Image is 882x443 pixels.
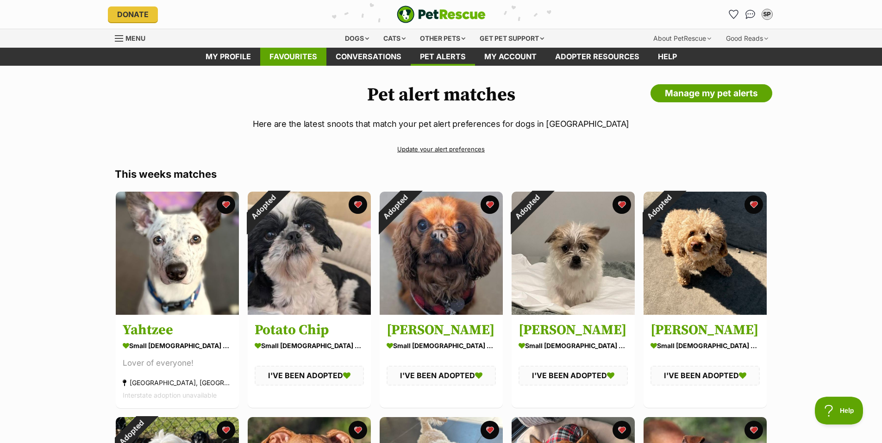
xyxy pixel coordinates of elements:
[123,321,232,339] h3: Yahtzee
[411,48,475,66] a: Pet alerts
[217,195,235,214] button: favourite
[763,10,772,19] div: SP
[125,34,145,42] span: Menu
[116,192,239,315] img: Yahtzee
[473,29,550,48] div: Get pet support
[338,29,375,48] div: Dogs
[123,376,232,389] div: [GEOGRAPHIC_DATA], [GEOGRAPHIC_DATA]
[380,307,503,317] a: Adopted
[644,314,767,407] a: [PERSON_NAME] small [DEMOGRAPHIC_DATA] Dog I'VE BEEN ADOPTED favourite
[235,180,290,235] div: Adopted
[217,421,235,439] button: favourite
[387,321,496,339] h3: [PERSON_NAME]
[651,321,760,339] h3: [PERSON_NAME]
[651,366,760,385] div: I'VE BEEN ADOPTED
[115,84,768,106] h1: Pet alert matches
[387,339,496,352] div: small [DEMOGRAPHIC_DATA] Dog
[744,195,763,214] button: favourite
[377,29,412,48] div: Cats
[380,192,503,315] img: Hugh
[499,180,554,235] div: Adopted
[387,366,496,385] div: I'VE BEEN ADOPTED
[744,421,763,439] button: favourite
[651,339,760,352] div: small [DEMOGRAPHIC_DATA] Dog
[649,48,686,66] a: Help
[512,192,635,315] img: Morris
[255,339,364,352] div: small [DEMOGRAPHIC_DATA] Dog
[115,29,152,46] a: Menu
[248,307,371,317] a: Adopted
[115,168,768,181] h3: This weeks matches
[248,192,371,315] img: Potato Chip
[613,421,631,439] button: favourite
[512,307,635,317] a: Adopted
[123,339,232,352] div: small [DEMOGRAPHIC_DATA] Dog
[248,314,371,407] a: Potato Chip small [DEMOGRAPHIC_DATA] Dog I'VE BEEN ADOPTED favourite
[481,195,499,214] button: favourite
[651,84,772,103] a: Manage my pet alerts
[367,180,422,235] div: Adopted
[644,307,767,317] a: Adopted
[123,391,217,399] span: Interstate adoption unavailable
[519,321,628,339] h3: [PERSON_NAME]
[255,321,364,339] h3: Potato Chip
[349,195,367,214] button: favourite
[613,195,631,214] button: favourite
[255,366,364,385] div: I'VE BEEN ADOPTED
[115,118,768,130] p: Here are the latest snoots that match your pet alert preferences for dogs in [GEOGRAPHIC_DATA]
[326,48,411,66] a: conversations
[519,339,628,352] div: small [DEMOGRAPHIC_DATA] Dog
[349,421,367,439] button: favourite
[397,6,486,23] a: PetRescue
[116,314,239,408] a: Yahtzee small [DEMOGRAPHIC_DATA] Dog Lover of everyone! [GEOGRAPHIC_DATA], [GEOGRAPHIC_DATA] Inte...
[123,357,232,369] div: Lover of everyone!
[726,7,741,22] a: Favourites
[475,48,546,66] a: My account
[519,366,628,385] div: I'VE BEEN ADOPTED
[647,29,718,48] div: About PetRescue
[397,6,486,23] img: logo-e224e6f780fb5917bec1dbf3a21bbac754714ae5b6737aabdf751b685950b380.svg
[260,48,326,66] a: Favourites
[546,48,649,66] a: Adopter resources
[481,421,499,439] button: favourite
[115,141,768,157] a: Update your alert preferences
[726,7,775,22] ul: Account quick links
[631,180,686,235] div: Adopted
[743,7,758,22] a: Conversations
[196,48,260,66] a: My profile
[719,29,775,48] div: Good Reads
[644,192,767,315] img: Lola Copacobana
[108,6,158,22] a: Donate
[380,314,503,407] a: [PERSON_NAME] small [DEMOGRAPHIC_DATA] Dog I'VE BEEN ADOPTED favourite
[512,314,635,407] a: [PERSON_NAME] small [DEMOGRAPHIC_DATA] Dog I'VE BEEN ADOPTED favourite
[760,7,775,22] button: My account
[815,397,863,424] iframe: Help Scout Beacon - Open
[413,29,472,48] div: Other pets
[745,10,755,19] img: chat-41dd97257d64d25036548639549fe6c8038ab92f7586957e7f3b1b290dea8141.svg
